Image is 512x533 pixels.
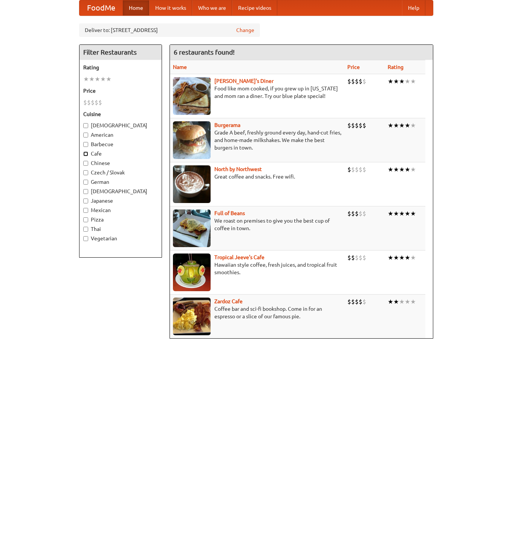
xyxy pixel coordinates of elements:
[149,0,192,15] a: How it works
[393,121,399,130] li: ★
[173,173,341,180] p: Great coffee and snacks. Free wifi.
[83,208,88,213] input: Mexican
[83,159,158,167] label: Chinese
[399,165,405,174] li: ★
[83,236,88,241] input: Vegetarian
[359,209,362,218] li: $
[192,0,232,15] a: Who we are
[106,75,112,83] li: ★
[83,227,88,232] input: Thai
[347,298,351,306] li: $
[405,209,410,218] li: ★
[405,298,410,306] li: ★
[362,77,366,86] li: $
[393,254,399,262] li: ★
[405,165,410,174] li: ★
[399,77,405,86] li: ★
[393,298,399,306] li: ★
[402,0,425,15] a: Help
[83,75,89,83] li: ★
[388,77,393,86] li: ★
[83,142,88,147] input: Barbecue
[214,298,243,304] b: Zardoz Cafe
[362,298,366,306] li: $
[95,75,100,83] li: ★
[173,129,341,151] p: Grade A beef, freshly ground every day, hand-cut fries, and home-made milkshakes. We make the bes...
[173,77,211,115] img: sallys.jpg
[79,23,260,37] div: Deliver to: [STREET_ADDRESS]
[362,209,366,218] li: $
[83,110,158,118] h5: Cuisine
[98,98,102,107] li: $
[388,209,393,218] li: ★
[214,78,274,84] b: [PERSON_NAME]'s Diner
[79,0,123,15] a: FoodMe
[388,121,393,130] li: ★
[83,123,88,128] input: [DEMOGRAPHIC_DATA]
[83,235,158,242] label: Vegetarian
[87,98,91,107] li: $
[355,165,359,174] li: $
[393,165,399,174] li: ★
[83,169,158,176] label: Czech / Slovak
[351,254,355,262] li: $
[89,75,95,83] li: ★
[405,77,410,86] li: ★
[359,77,362,86] li: $
[359,298,362,306] li: $
[232,0,277,15] a: Recipe videos
[399,209,405,218] li: ★
[347,64,360,70] a: Price
[83,122,158,129] label: [DEMOGRAPHIC_DATA]
[351,298,355,306] li: $
[95,98,98,107] li: $
[388,254,393,262] li: ★
[100,75,106,83] li: ★
[388,165,393,174] li: ★
[214,122,240,128] a: Burgerama
[173,209,211,247] img: beans.jpg
[173,298,211,335] img: zardoz.jpg
[214,254,264,260] a: Tropical Jeeve's Cafe
[399,298,405,306] li: ★
[214,210,245,216] a: Full of Beans
[347,209,351,218] li: $
[359,165,362,174] li: $
[405,121,410,130] li: ★
[359,254,362,262] li: $
[174,49,235,56] ng-pluralize: 6 restaurants found!
[399,254,405,262] li: ★
[410,209,416,218] li: ★
[79,45,162,60] h4: Filter Restaurants
[355,209,359,218] li: $
[362,121,366,130] li: $
[173,121,211,159] img: burgerama.jpg
[351,121,355,130] li: $
[347,165,351,174] li: $
[173,165,211,203] img: north.jpg
[236,26,254,34] a: Change
[83,64,158,71] h5: Rating
[362,254,366,262] li: $
[83,131,158,139] label: American
[388,64,403,70] a: Rating
[393,209,399,218] li: ★
[399,121,405,130] li: ★
[355,254,359,262] li: $
[410,254,416,262] li: ★
[83,87,158,95] h5: Price
[355,121,359,130] li: $
[355,298,359,306] li: $
[83,161,88,166] input: Chinese
[83,188,158,195] label: [DEMOGRAPHIC_DATA]
[83,216,158,223] label: Pizza
[83,141,158,148] label: Barbecue
[355,77,359,86] li: $
[214,166,262,172] b: North by Northwest
[393,77,399,86] li: ★
[91,98,95,107] li: $
[83,217,88,222] input: Pizza
[410,165,416,174] li: ★
[410,298,416,306] li: ★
